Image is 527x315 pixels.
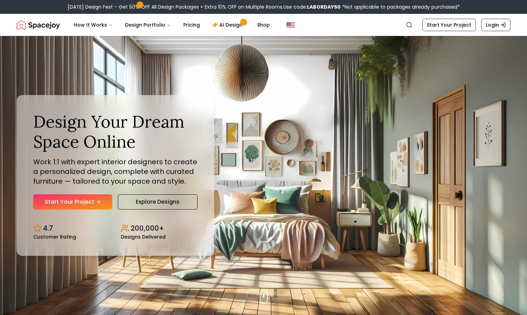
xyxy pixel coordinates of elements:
[283,3,341,10] span: Use code:
[17,18,60,32] img: Spacejoy Logo
[341,3,460,10] span: *Not applicable to packages already purchased*
[178,18,205,32] a: Pricing
[68,18,118,32] button: How It Works
[118,194,197,210] a: Explore Designs
[207,18,250,32] a: AI Design
[307,3,341,10] b: LABORDAY50
[68,3,460,10] div: [DATE] Design Fest – Get 50% OFF All Design Packages + Extra 10% OFF on Multiple Rooms.
[17,14,510,36] nav: Global
[121,234,166,239] small: Designs Delivered
[422,19,476,31] a: Start Your Project
[131,223,164,233] p: 200,000+
[33,112,197,151] h1: Design Your Dream Space Online
[481,19,510,31] a: Login
[33,157,197,186] p: Work 1:1 with expert interior designers to create a personalized design, complete with curated fu...
[33,218,197,239] div: Design stats
[120,18,176,32] button: Design Portfolio
[33,234,76,239] small: Customer Rating
[33,194,112,210] a: Start Your Project
[43,223,53,233] p: 4.7
[287,21,295,29] img: United States
[17,18,60,32] a: Spacejoy
[68,18,275,32] nav: Main
[252,18,275,32] a: Shop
